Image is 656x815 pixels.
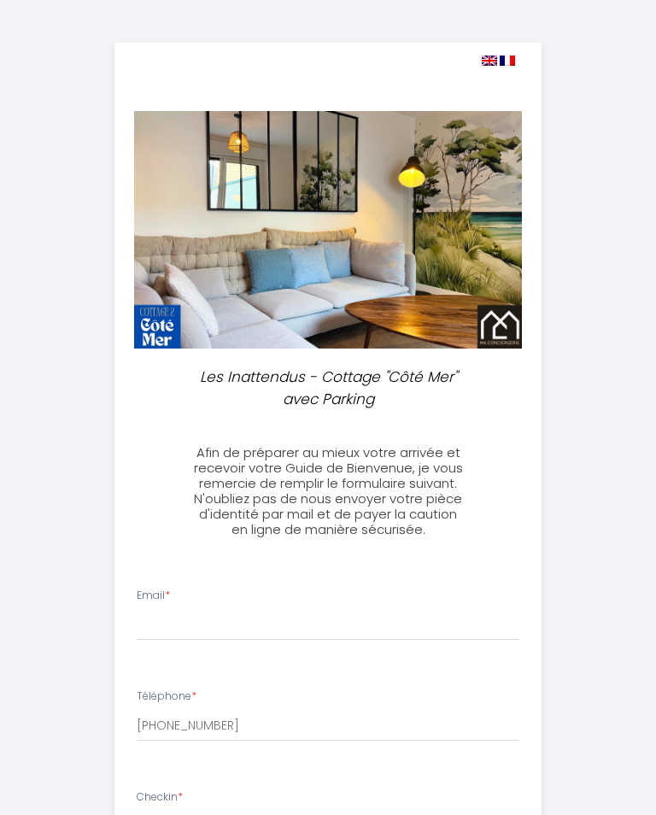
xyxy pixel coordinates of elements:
label: Checkin [137,789,183,806]
img: fr.png [500,56,515,66]
h3: Afin de préparer au mieux votre arrivée et recevoir votre Guide de Bienvenue, je vous remercie de... [190,445,466,537]
label: Téléphone [137,689,196,705]
label: Email [137,588,170,604]
img: en.png [482,56,497,66]
p: Les Inattendus - Cottage "Côté Mer" avec Parking [197,366,459,411]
